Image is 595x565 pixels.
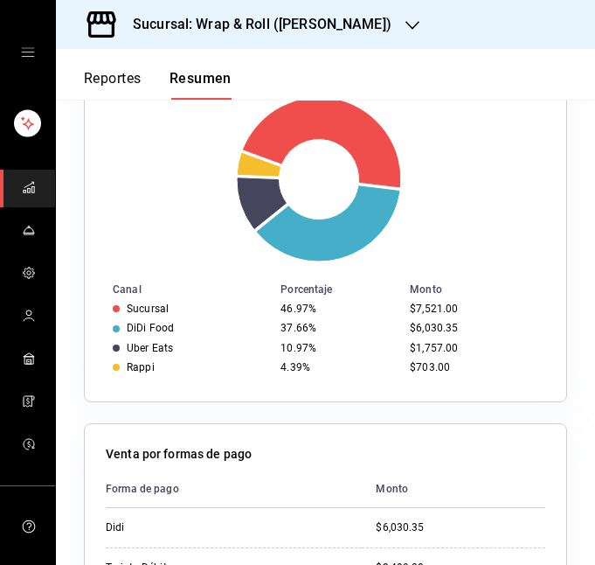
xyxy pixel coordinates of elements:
th: Porcentaje [273,280,403,299]
button: Reportes [84,70,142,100]
div: $7,521.00 [410,303,538,315]
th: Forma de pago [106,471,362,508]
th: Monto [362,471,545,508]
div: navigation tabs [84,70,232,100]
div: $6,030.35 [410,322,538,334]
div: 37.66% [280,322,396,334]
button: Resumen [170,70,232,100]
div: 4.39% [280,361,396,373]
p: Venta por formas de pago [106,445,252,464]
div: Rappi [127,361,155,373]
th: Canal [85,280,273,299]
div: $703.00 [410,361,538,373]
div: $1,757.00 [410,342,538,354]
div: Uber Eats [127,342,173,354]
div: DiDi Food [127,322,174,334]
div: $6,030.35 [376,520,545,535]
div: 10.97% [280,342,396,354]
th: Monto [403,280,566,299]
div: Didi [106,520,280,535]
button: open drawer [21,45,35,59]
h3: Sucursal: Wrap & Roll ([PERSON_NAME]) [119,14,391,35]
div: Sucursal [127,303,169,315]
div: 46.97% [280,303,396,315]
